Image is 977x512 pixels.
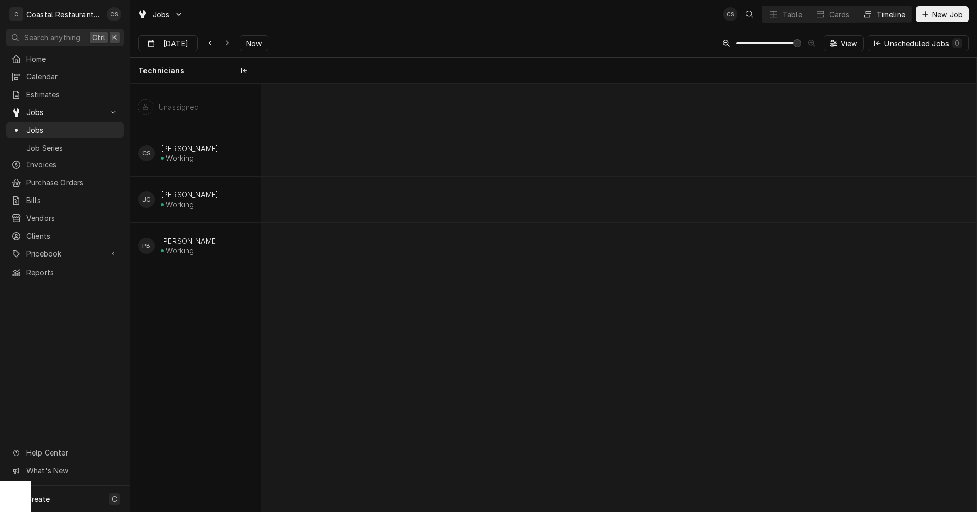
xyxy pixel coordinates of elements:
[26,107,103,118] span: Jobs
[166,200,194,209] div: Working
[6,227,124,244] a: Clients
[240,35,268,51] button: Now
[26,177,119,188] span: Purchase Orders
[138,191,155,208] div: James Gatton's Avatar
[133,6,187,23] a: Go to Jobs
[244,38,264,49] span: Now
[26,53,119,64] span: Home
[26,213,119,223] span: Vendors
[153,9,170,20] span: Jobs
[112,32,117,43] span: K
[916,6,969,22] button: New Job
[6,139,124,156] a: Job Series
[741,6,758,22] button: Open search
[6,104,124,121] a: Go to Jobs
[26,495,50,503] span: Create
[26,267,119,278] span: Reports
[26,248,103,259] span: Pricebook
[6,156,124,173] a: Invoices
[829,9,850,20] div: Cards
[877,9,905,20] div: Timeline
[839,38,859,49] span: View
[6,264,124,281] a: Reports
[161,190,218,199] div: [PERSON_NAME]
[161,237,218,245] div: [PERSON_NAME]
[6,68,124,85] a: Calendar
[930,9,965,20] span: New Job
[723,7,737,21] div: Chris Sockriter's Avatar
[6,86,124,103] a: Estimates
[6,29,124,46] button: Search anythingCtrlK
[130,58,261,84] div: Technicians column. SPACE for context menu
[26,231,119,241] span: Clients
[954,38,960,48] div: 0
[26,159,119,170] span: Invoices
[26,89,119,100] span: Estimates
[24,32,80,43] span: Search anything
[9,7,23,21] div: C
[26,125,119,135] span: Jobs
[138,238,155,254] div: PB
[159,103,199,111] div: Unassigned
[6,245,124,262] a: Go to Pricebook
[824,35,864,51] button: View
[6,444,124,461] a: Go to Help Center
[26,9,101,20] div: Coastal Restaurant Repair
[6,192,124,209] a: Bills
[166,154,194,162] div: Working
[783,9,802,20] div: Table
[166,246,194,255] div: Working
[26,195,119,206] span: Bills
[138,238,155,254] div: Phill Blush's Avatar
[6,210,124,226] a: Vendors
[723,7,737,21] div: CS
[6,462,124,479] a: Go to What's New
[884,38,962,49] div: Unscheduled Jobs
[92,32,105,43] span: Ctrl
[6,50,124,67] a: Home
[161,144,218,153] div: [PERSON_NAME]
[130,84,261,511] div: left
[261,84,976,511] div: normal
[868,35,969,51] button: Unscheduled Jobs0
[107,7,121,21] div: CS
[138,66,184,76] span: Technicians
[26,447,118,458] span: Help Center
[138,145,155,161] div: CS
[6,122,124,138] a: Jobs
[107,7,121,21] div: Chris Sockriter's Avatar
[138,145,155,161] div: Chris Sockriter's Avatar
[138,35,198,51] button: [DATE]
[6,174,124,191] a: Purchase Orders
[138,191,155,208] div: JG
[26,71,119,82] span: Calendar
[26,465,118,476] span: What's New
[112,494,117,504] span: C
[26,143,119,153] span: Job Series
